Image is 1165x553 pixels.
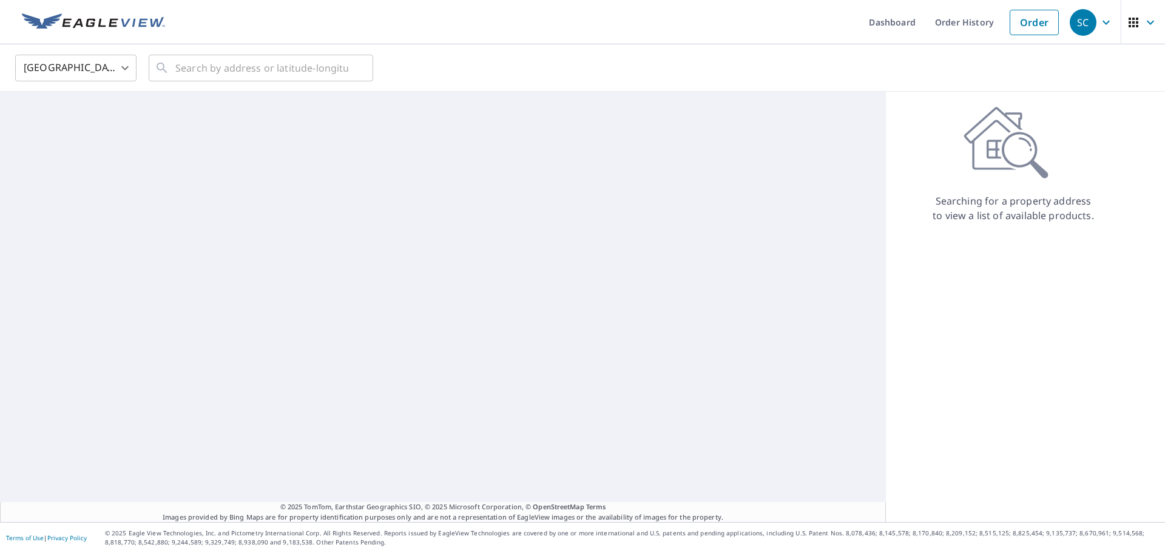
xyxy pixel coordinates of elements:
[6,534,87,541] p: |
[586,502,606,511] a: Terms
[175,51,348,85] input: Search by address or latitude-longitude
[280,502,606,512] span: © 2025 TomTom, Earthstar Geographics SIO, © 2025 Microsoft Corporation, ©
[1070,9,1096,36] div: SC
[15,51,137,85] div: [GEOGRAPHIC_DATA]
[932,194,1095,223] p: Searching for a property address to view a list of available products.
[533,502,584,511] a: OpenStreetMap
[1010,10,1059,35] a: Order
[47,534,87,542] a: Privacy Policy
[105,529,1159,547] p: © 2025 Eagle View Technologies, Inc. and Pictometry International Corp. All Rights Reserved. Repo...
[22,13,165,32] img: EV Logo
[6,534,44,542] a: Terms of Use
